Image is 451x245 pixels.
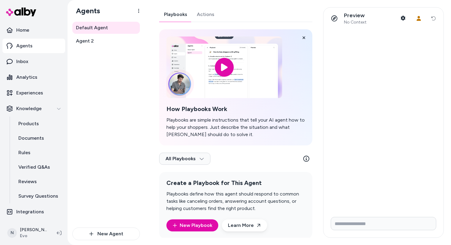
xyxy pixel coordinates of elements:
h2: Create a Playbook for This Agent [166,179,305,187]
p: Survey Questions [18,192,58,200]
span: N [7,228,17,238]
a: New Playbook [172,222,212,229]
span: No Context [344,20,367,25]
p: Experiences [16,89,43,97]
a: Agent 2 [72,35,140,47]
a: Products [12,116,65,131]
button: New Agent [72,227,140,240]
a: Verified Q&As [12,160,65,174]
a: Learn More [222,219,267,231]
button: Knowledge [2,101,65,116]
h2: How Playbooks Work [166,105,305,113]
a: Home [2,23,65,37]
button: N[PERSON_NAME]Evo [4,223,52,243]
span: Agent 2 [76,37,94,45]
img: alby Logo [6,8,36,16]
a: Agents [2,39,65,53]
a: Analytics [2,70,65,84]
p: Agents [16,42,33,49]
a: Inbox [2,54,65,69]
p: Playbooks define how this agent should respond to common tasks like canceling orders, answering a... [166,190,305,212]
p: Preview [344,12,367,19]
p: Home [16,27,29,34]
p: Inbox [16,58,28,65]
span: Default Agent [76,24,108,31]
input: Write your prompt here [331,217,436,230]
p: Knowledge [16,105,42,112]
button: New Playbook [166,219,218,231]
p: Integrations [16,208,44,215]
a: Integrations [2,205,65,219]
a: Actions [192,7,219,22]
a: Experiences [2,86,65,100]
p: Playbooks are simple instructions that tell your AI agent how to help your shoppers. Just describ... [166,116,305,138]
p: Reviews [18,178,37,185]
p: Verified Q&As [18,164,50,171]
span: Evo [20,233,47,239]
a: Reviews [12,174,65,189]
p: [PERSON_NAME] [20,227,47,233]
a: Survey Questions [12,189,65,203]
button: All Playbooks [159,153,210,165]
p: Rules [18,149,30,156]
a: Documents [12,131,65,145]
p: Analytics [16,74,37,81]
a: Default Agent [72,22,140,34]
a: Playbooks [159,7,192,22]
p: Products [18,120,39,127]
a: Rules [12,145,65,160]
p: Documents [18,135,44,142]
h1: Agents [71,6,100,15]
span: All Playbooks [166,156,204,162]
